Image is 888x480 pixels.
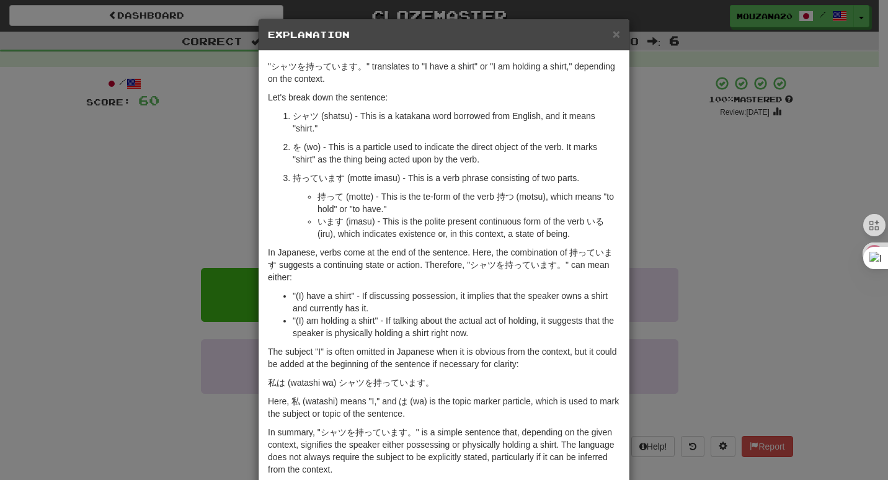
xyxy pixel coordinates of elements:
[268,426,620,476] p: In summary, "シャツを持っています。" is a simple sentence that, depending on the given context, signifies th...
[268,29,620,41] h5: Explanation
[268,91,620,104] p: Let's break down the sentence:
[268,60,620,85] p: "シャツを持っています。" translates to "I have a shirt" or "I am holding a shirt," depending on the context.
[268,246,620,283] p: In Japanese, verbs come at the end of the sentence. Here, the combination of 持っています suggests a co...
[268,395,620,420] p: Here, 私 (watashi) means "I," and は (wa) is the topic marker particle, which is used to mark the s...
[613,27,620,41] span: ×
[268,345,620,370] p: The subject "I" is often omitted in Japanese when it is obvious from the context, but it could be...
[317,215,620,240] li: います (imasu) - This is the polite present continuous form of the verb いる (iru), which indicates ex...
[293,314,620,339] li: "(I) am holding a shirt" - If talking about the actual act of holding, it suggests that the speak...
[317,190,620,215] li: 持って (motte) - This is the te-form of the verb 持つ (motsu), which means "to hold" or "to have."
[293,141,620,166] p: を (wo) - This is a particle used to indicate the direct object of the verb. It marks "shirt" as t...
[293,172,620,184] p: 持っています (motte imasu) - This is a verb phrase consisting of two parts.
[293,290,620,314] li: "(I) have a shirt" - If discussing possession, it implies that the speaker owns a shirt and curre...
[293,110,620,135] p: シャツ (shatsu) - This is a katakana word borrowed from English, and it means "shirt."
[613,27,620,40] button: Close
[268,376,620,389] p: 私は (watashi wa) シャツを持っています。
